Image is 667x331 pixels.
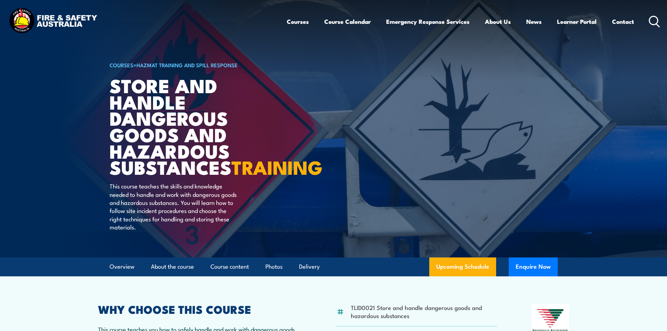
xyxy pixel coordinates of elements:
a: About Us [485,12,511,31]
button: Enquire Now [509,257,558,276]
a: Emergency Response Services [386,12,470,31]
a: Contact [612,12,634,31]
a: Courses [287,12,309,31]
a: COURSES [110,61,133,69]
a: Overview [110,257,134,276]
li: TLID0021 Store and handle dangerous goods and hazardous substances [351,303,498,320]
strong: TRAINING [231,152,322,181]
a: Course Calendar [324,12,371,31]
a: Upcoming Schedule [429,257,496,276]
a: Delivery [299,257,320,276]
a: Learner Portal [557,12,597,31]
a: Course content [210,257,249,276]
a: News [526,12,542,31]
h6: > [110,61,283,69]
h2: WHY CHOOSE THIS COURSE [98,304,303,314]
p: This course teaches the skills and knowledge needed to handle and work with dangerous goods and h... [110,182,237,231]
a: Photos [265,257,283,276]
h1: Store And Handle Dangerous Goods and Hazardous Substances [110,77,283,175]
a: HAZMAT Training and Spill Response [137,61,238,69]
a: About the course [151,257,194,276]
